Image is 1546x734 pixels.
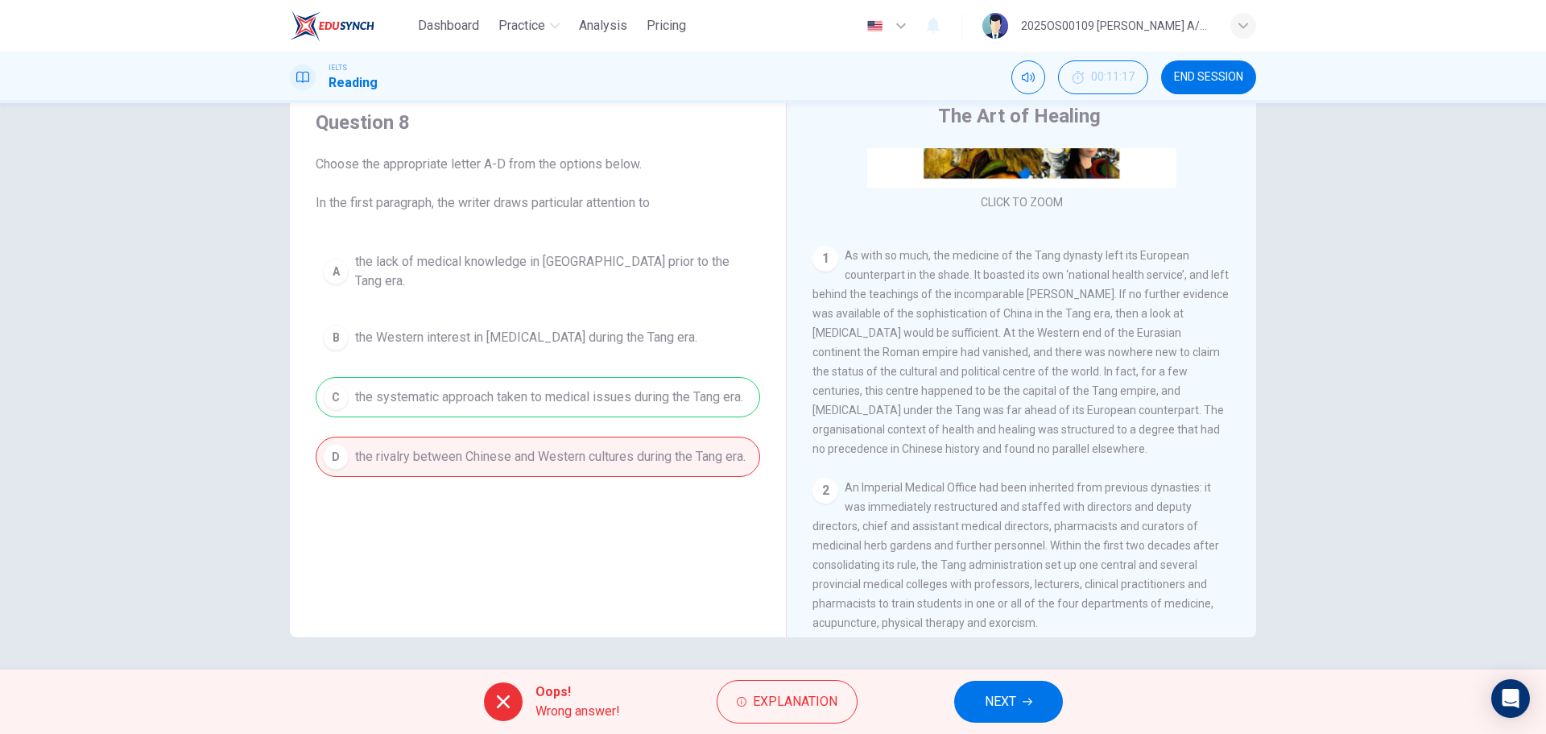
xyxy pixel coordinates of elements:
[812,249,1229,455] span: As with so much, the medicine of the Tang dynasty left its European counterpart in the shade. It ...
[573,11,634,40] button: Analysis
[640,11,692,40] button: Pricing
[1021,16,1211,35] div: 2025OS00109 [PERSON_NAME] A/P SWATHESAM
[1161,60,1256,94] button: END SESSION
[985,690,1016,713] span: NEXT
[316,155,760,213] span: Choose the appropriate letter A-D from the options below. In the first paragraph, the writer draw...
[1058,60,1148,94] div: Hide
[982,13,1008,39] img: Profile picture
[535,682,620,702] span: Oops!
[812,481,1219,629] span: An Imperial Medical Office had been inherited from previous dynasties: it was immediately restruc...
[492,11,566,40] button: Practice
[418,16,479,35] span: Dashboard
[411,11,486,40] button: Dashboard
[812,246,838,272] div: 1
[1491,679,1530,718] div: Open Intercom Messenger
[535,702,620,721] span: Wrong answer!
[1058,60,1148,94] button: 00:11:17
[865,20,885,32] img: en
[316,110,760,135] h4: Question 8
[717,680,858,724] button: Explanation
[812,478,838,504] div: 2
[579,16,627,35] span: Analysis
[329,62,347,73] span: IELTS
[647,16,686,35] span: Pricing
[329,73,378,93] h1: Reading
[1011,60,1045,94] div: Mute
[938,103,1101,129] h4: The Art of Healing
[1091,71,1135,84] span: 00:11:17
[290,10,374,42] img: EduSynch logo
[290,10,411,42] a: EduSynch logo
[1174,71,1243,84] span: END SESSION
[753,690,837,713] span: Explanation
[498,16,545,35] span: Practice
[954,681,1063,723] button: NEXT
